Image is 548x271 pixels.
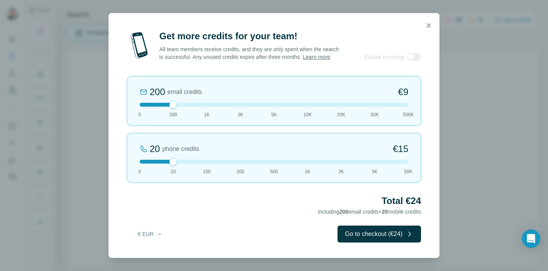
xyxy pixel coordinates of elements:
span: 20 [382,209,388,215]
span: 1K [305,168,311,175]
span: 2K [237,111,243,118]
span: 10K [304,111,312,118]
span: phone credits [162,144,199,154]
div: 20 [150,143,160,155]
h2: Total €24 [127,195,421,207]
span: 50K [404,168,412,175]
img: mobile-phone [127,30,152,61]
span: 200 [169,111,177,118]
span: Enable recurring [364,53,404,61]
div: 200 [150,86,165,98]
a: Learn more [303,54,331,60]
span: email credits [167,87,202,97]
span: 0 [139,111,141,118]
span: 2K [338,168,344,175]
span: 5K [271,111,277,118]
span: 100 [203,168,211,175]
span: 500 [270,168,278,175]
span: 20K [337,111,345,118]
span: €15 [393,143,408,155]
span: 50K [371,111,379,118]
span: €9 [398,86,408,98]
span: 1K [204,111,210,118]
button: Go to checkout (€24) [337,226,421,243]
span: 500K [403,111,414,118]
span: 200 [237,168,244,175]
p: All team members receive credits, and they are only spent when the search is successful. Any unus... [159,45,340,61]
span: 0 [139,168,141,175]
span: 5K [372,168,378,175]
button: € EUR [132,227,168,241]
span: Including email credits + mobile credits [318,209,421,215]
div: Open Intercom Messenger [522,229,540,248]
span: 200 [339,209,348,215]
span: 20 [171,168,176,175]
